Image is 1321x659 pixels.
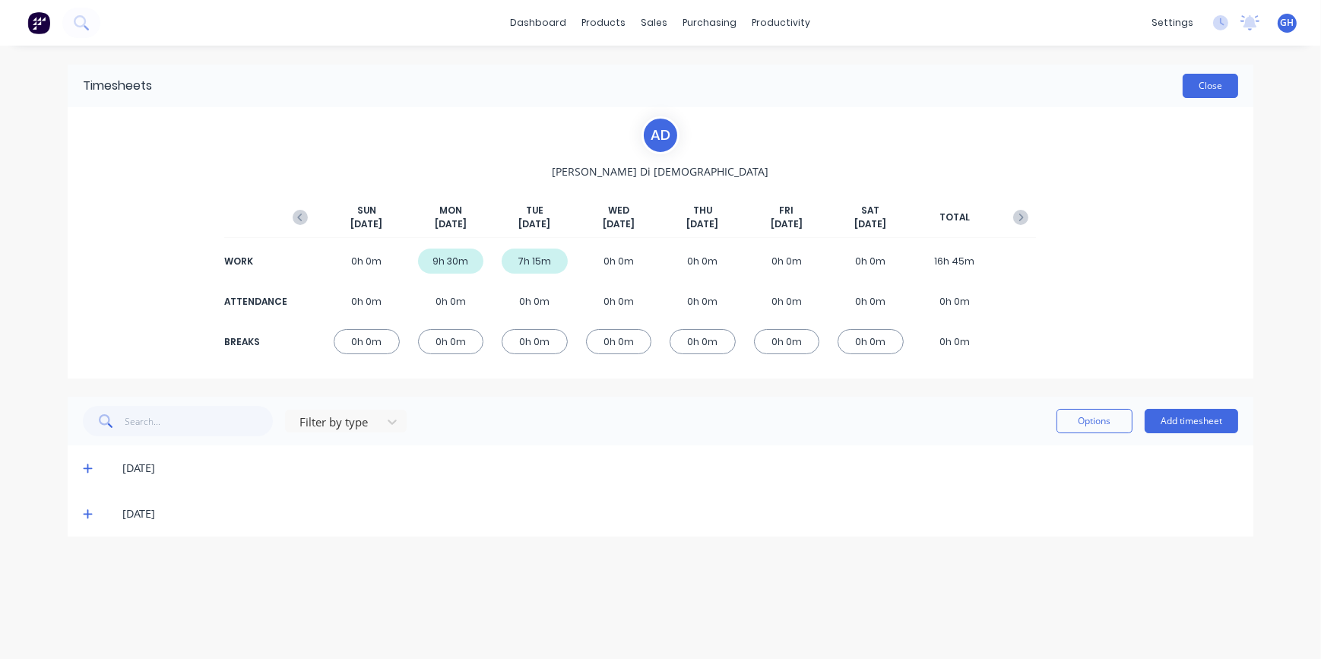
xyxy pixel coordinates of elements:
[922,289,988,314] div: 0h 0m
[224,295,285,309] div: ATTENDANCE
[503,11,575,34] a: dashboard
[771,217,803,231] span: [DATE]
[553,163,769,179] span: [PERSON_NAME] Di [DEMOGRAPHIC_DATA]
[502,289,568,314] div: 0h 0m
[518,217,550,231] span: [DATE]
[939,211,970,224] span: TOTAL
[1056,409,1133,433] button: Options
[670,289,736,314] div: 0h 0m
[334,329,400,354] div: 0h 0m
[586,249,652,274] div: 0h 0m
[676,11,745,34] div: purchasing
[502,249,568,274] div: 7h 15m
[224,335,285,349] div: BREAKS
[745,11,819,34] div: productivity
[586,289,652,314] div: 0h 0m
[418,289,484,314] div: 0h 0m
[334,289,400,314] div: 0h 0m
[357,204,376,217] span: SUN
[418,249,484,274] div: 9h 30m
[439,204,462,217] span: MON
[350,217,382,231] span: [DATE]
[838,289,904,314] div: 0h 0m
[754,289,820,314] div: 0h 0m
[838,249,904,274] div: 0h 0m
[603,217,635,231] span: [DATE]
[1145,409,1238,433] button: Add timesheet
[526,204,543,217] span: TUE
[122,505,1238,522] div: [DATE]
[838,329,904,354] div: 0h 0m
[861,204,879,217] span: SAT
[125,406,274,436] input: Search...
[670,329,736,354] div: 0h 0m
[1183,74,1238,98] button: Close
[854,217,886,231] span: [DATE]
[575,11,634,34] div: products
[922,249,988,274] div: 16h 45m
[670,249,736,274] div: 0h 0m
[641,116,680,154] div: A D
[693,204,712,217] span: THU
[1144,11,1201,34] div: settings
[586,329,652,354] div: 0h 0m
[122,460,1238,477] div: [DATE]
[686,217,718,231] span: [DATE]
[83,77,152,95] div: Timesheets
[224,255,285,268] div: WORK
[754,329,820,354] div: 0h 0m
[1281,16,1294,30] span: GH
[27,11,50,34] img: Factory
[922,329,988,354] div: 0h 0m
[418,329,484,354] div: 0h 0m
[608,204,629,217] span: WED
[334,249,400,274] div: 0h 0m
[754,249,820,274] div: 0h 0m
[634,11,676,34] div: sales
[435,217,467,231] span: [DATE]
[502,329,568,354] div: 0h 0m
[779,204,794,217] span: FRI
